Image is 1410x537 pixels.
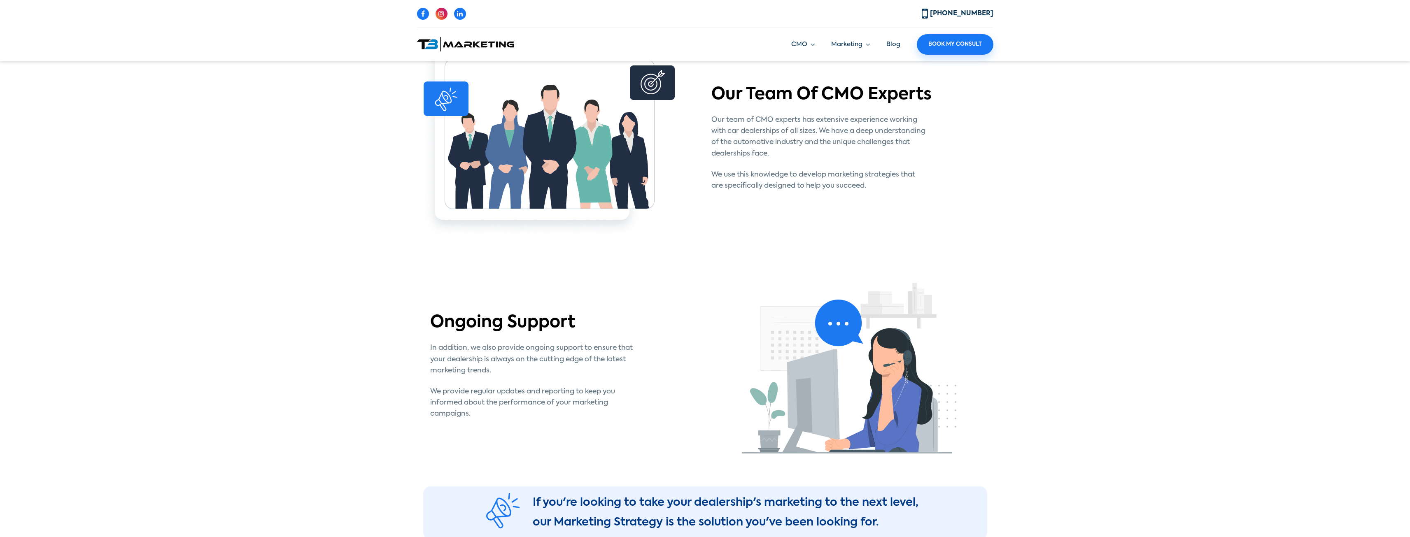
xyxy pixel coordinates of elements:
[917,34,993,55] a: Book My Consult
[486,493,520,528] img: megaphone
[711,85,987,105] h2: Our Team Of CMO Experts
[742,283,956,453] img: tele-marketing
[711,114,928,159] p: Our team of CMO experts has extensive experience working with car dealerships of all sizes. We ha...
[417,37,514,51] img: T3 Marketing
[711,169,928,191] p: We use this knowledge to develop marketing strategies that are specifically designed to help you ...
[831,40,870,49] a: Marketing
[791,40,815,49] a: CMO
[886,41,900,47] a: Blog
[430,386,647,420] p: We provide regular updates and reporting to keep you informed about the performance of your marke...
[533,493,924,533] h3: If you're looking to take your dealership's marketing to the next level, our Marketing Strategy i...
[430,342,647,376] p: In addition, we also provide ongoing support to ensure that your dealership is always on the cutt...
[430,313,699,332] h2: Ongoing Support
[922,10,993,17] a: [PHONE_NUMBER]
[423,43,675,237] img: marketing-persons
